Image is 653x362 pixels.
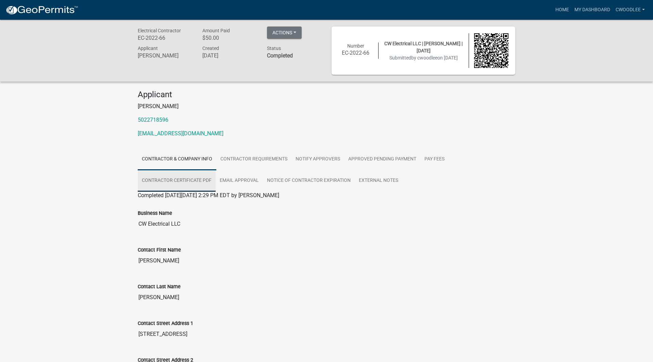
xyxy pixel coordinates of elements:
[138,28,181,33] span: Electrical Contractor
[384,41,463,53] span: CW Electrical LLC | [PERSON_NAME] | [DATE]
[138,90,515,100] h4: Applicant
[263,170,355,192] a: Notice of Contractor Expiration
[138,130,223,137] a: [EMAIL_ADDRESS][DOMAIN_NAME]
[389,55,458,61] span: Submitted on [DATE]
[267,52,293,59] strong: Completed
[138,248,181,253] label: Contact First Name
[267,46,281,51] span: Status
[553,3,572,16] a: Home
[572,3,613,16] a: My Dashboard
[138,211,172,216] label: Business Name
[202,28,230,33] span: Amount Paid
[411,55,437,61] span: by cwoodlee
[420,149,449,170] a: Pay Fees
[138,321,193,326] label: Contact Street Address 1
[344,149,420,170] a: Approved Pending Payment
[138,46,158,51] span: Applicant
[138,149,216,170] a: Contractor & Company Info
[291,149,344,170] a: Notify Approvers
[138,117,168,123] a: 5022718596
[138,285,181,289] label: Contact Last Name
[338,50,373,56] h6: EC-2022-66
[474,33,509,68] img: QR code
[613,3,648,16] a: cwoodlee
[347,43,364,49] span: Number
[138,35,192,41] h6: EC-2022-66
[216,149,291,170] a: Contractor Requirements
[216,170,263,192] a: Email Approval
[202,35,257,41] h6: $50.00
[202,52,257,59] h6: [DATE]
[267,27,302,39] button: Actions
[355,170,402,192] a: External Notes
[138,102,515,110] p: [PERSON_NAME]
[138,192,279,199] span: Completed [DATE][DATE] 2:29 PM EDT by [PERSON_NAME]
[138,170,216,192] a: Contractor Certificate PDF
[202,46,219,51] span: Created
[138,52,192,59] h6: [PERSON_NAME]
